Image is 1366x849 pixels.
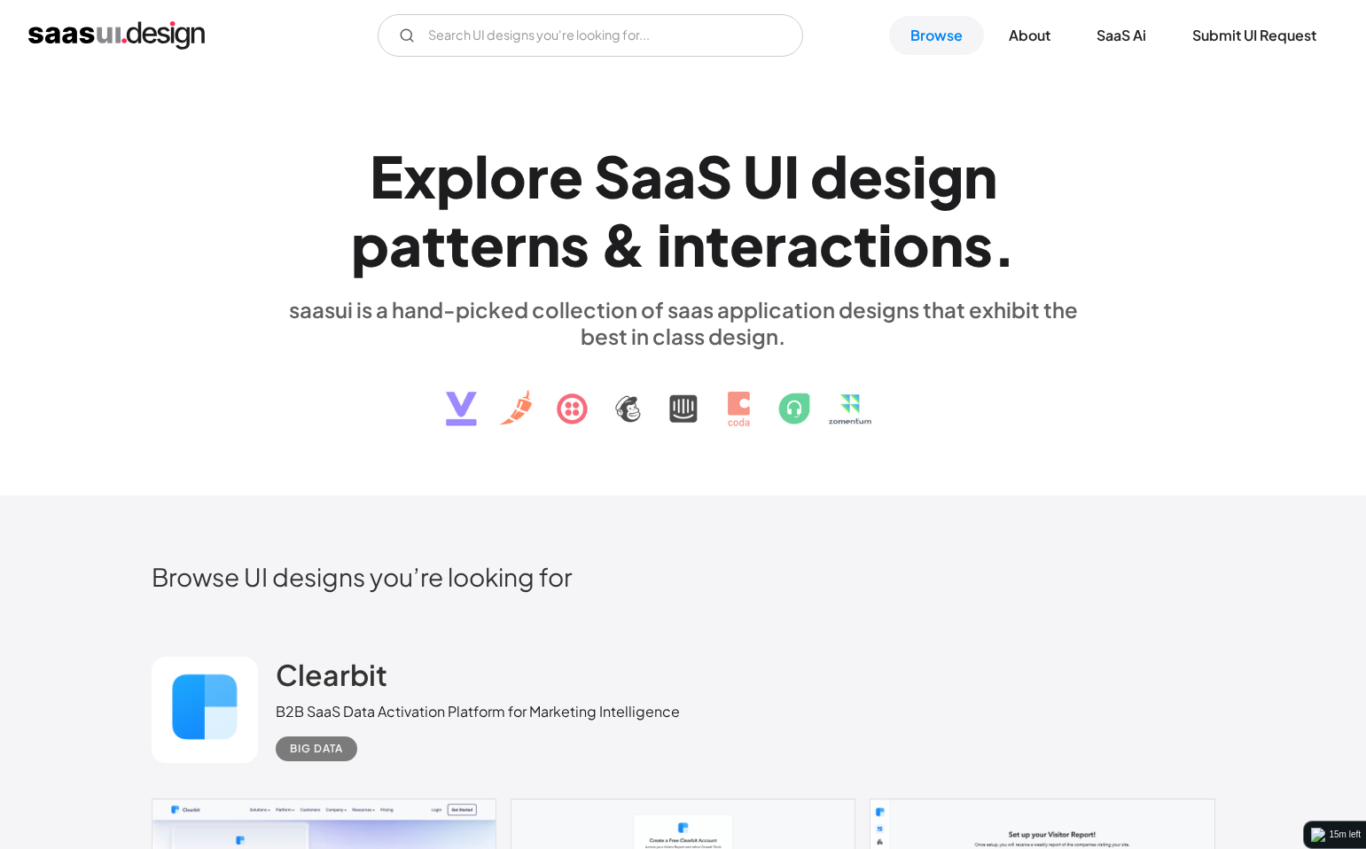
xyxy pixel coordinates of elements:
[560,210,589,278] div: s
[1075,16,1167,55] a: SaaS Ai
[152,561,1215,592] h2: Browse UI designs you’re looking for
[630,142,663,210] div: a
[422,210,446,278] div: t
[28,21,205,50] a: home
[993,210,1016,278] div: .
[600,210,646,278] div: &
[276,296,1091,349] div: saasui is a hand-picked collection of saas application designs that exhibit the best in class des...
[883,142,912,210] div: s
[378,14,803,57] form: Email Form
[1171,16,1338,55] a: Submit UI Request
[810,142,848,210] div: d
[706,210,730,278] div: t
[848,142,883,210] div: e
[786,210,819,278] div: a
[1311,828,1325,842] img: logo
[1329,828,1361,842] div: 15m left
[415,349,952,441] img: text, icon, saas logo
[276,657,387,701] a: Clearbit
[893,210,930,278] div: o
[964,142,997,210] div: n
[470,210,504,278] div: e
[370,142,403,210] div: E
[474,142,489,210] div: l
[987,16,1072,55] a: About
[696,142,732,210] div: S
[403,142,436,210] div: x
[276,142,1091,278] h1: Explore SaaS UI design patterns & interactions.
[549,142,583,210] div: e
[276,657,387,692] h2: Clearbit
[504,210,527,278] div: r
[878,210,893,278] div: i
[784,142,800,210] div: I
[730,210,764,278] div: e
[854,210,878,278] div: t
[527,210,560,278] div: n
[594,142,630,210] div: S
[436,142,474,210] div: p
[672,210,706,278] div: n
[819,210,854,278] div: c
[764,210,786,278] div: r
[276,701,680,722] div: B2B SaaS Data Activation Platform for Marketing Intelligence
[657,210,672,278] div: i
[489,142,527,210] div: o
[290,738,343,759] div: Big Data
[378,14,803,57] input: Search UI designs you're looking for...
[927,142,964,210] div: g
[743,142,784,210] div: U
[889,16,984,55] a: Browse
[663,142,696,210] div: a
[527,142,549,210] div: r
[912,142,927,210] div: i
[389,210,422,278] div: a
[446,210,470,278] div: t
[930,210,964,278] div: n
[351,210,389,278] div: p
[964,210,993,278] div: s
